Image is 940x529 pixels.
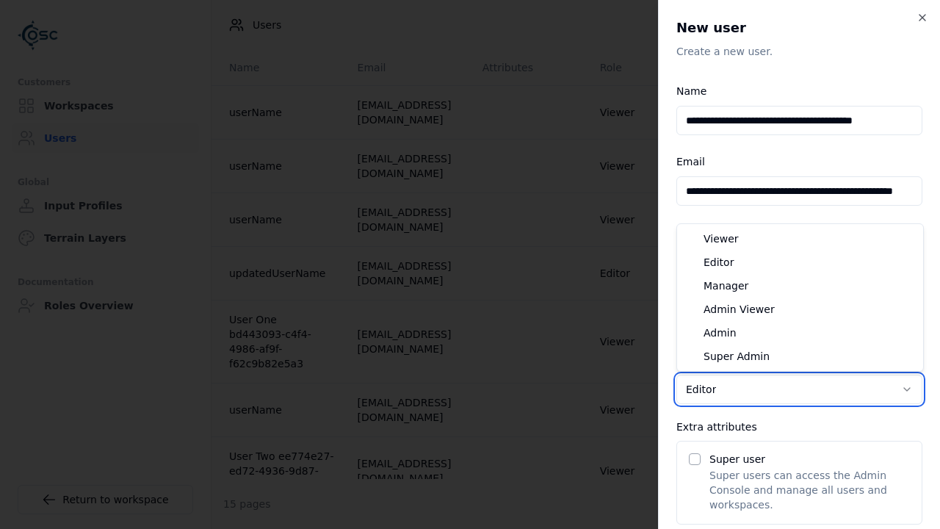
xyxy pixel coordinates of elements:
span: Editor [704,255,734,270]
span: Super Admin [704,349,770,364]
span: Manager [704,278,748,293]
span: Admin Viewer [704,302,775,317]
span: Admin [704,325,737,340]
span: Viewer [704,231,739,246]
